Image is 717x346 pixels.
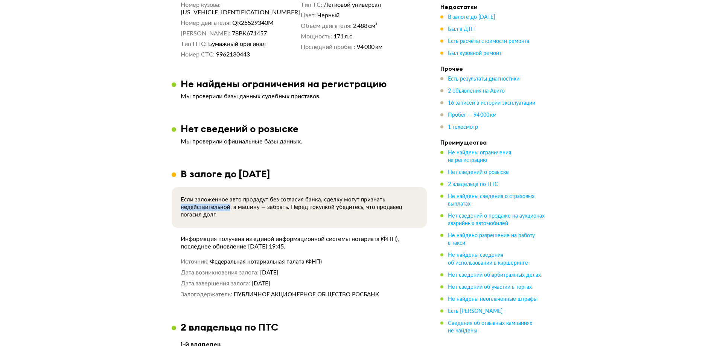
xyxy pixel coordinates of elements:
span: Был в ДТП [448,27,475,32]
span: [DATE] [252,281,270,287]
span: Не найдено разрешение на работу в такси [448,233,535,246]
span: Не найдены неоплаченные штрафы [448,296,537,302]
dt: Номер СТС [181,51,215,58]
dt: Цвет [301,12,316,19]
h3: В залоге до [DATE] [181,168,270,180]
span: 171 л.с. [333,33,354,40]
span: Федеральная нотариальная палата (ФНП) [210,259,322,265]
dt: Номер кузова [181,1,221,9]
p: Мы проверили официальные базы данных. [181,138,418,145]
dt: Дата завершения залога [181,280,250,288]
p: Информация получена из единой информационной системы нотариата (ФНП), последнее обновление [DATE]... [181,235,418,250]
span: ПУБЛИЧНОЕ АКЦИОНЕРНОЕ ОБЩЕСТВО РОСБАНК [234,292,379,297]
span: Не найдены сведения о страховых выплатах [448,194,534,207]
dt: Последний пробег [301,43,355,51]
h3: Нет сведений о розыске [181,123,298,134]
span: 94 000 км [357,43,382,51]
span: Черный [317,12,339,19]
span: [DATE] [260,270,279,276]
h4: Преимущества [440,139,546,146]
span: Есть расчёты стоимости ремонта [448,39,529,44]
span: 2 488 см³ [353,22,378,30]
span: 9962130443 [216,51,250,58]
span: В залоге до [DATE] [448,15,495,20]
p: Если заложенное авто продадут без согласия банка, сделку могут признать недействительной, а машин... [181,196,418,219]
span: QR25529340М [232,19,274,27]
span: Есть [PERSON_NAME] [448,308,502,314]
span: Бумажный оригинал [208,40,266,48]
span: 78РК671457 [232,30,267,37]
p: Мы проверили базы данных судебных приставов. [181,93,418,100]
dt: Тип ПТС [181,40,207,48]
dt: Тип ТС [301,1,322,9]
span: Нет сведений о розыске [448,170,509,175]
span: Есть результаты диагностики [448,76,519,82]
span: [US_VEHICLE_IDENTIFICATION_NUMBER] [181,9,267,16]
span: 2 владельца по ПТС [448,182,498,187]
span: Легковой универсал [324,1,381,9]
span: Сведения об отзывных кампаниях не найдены [448,320,532,333]
dt: Дата возникновения залога [181,269,259,277]
dt: Источник [181,258,209,266]
h3: Не найдены ограничения на регистрацию [181,78,387,90]
span: 1 техосмотр [448,125,478,130]
span: Нет сведений об участии в торгах [448,284,532,290]
span: Нет сведений об арбитражных делах [448,272,541,277]
dt: Залогодержатель [181,291,232,299]
span: Был кузовной ремонт [448,51,501,56]
dt: Номер двигателя [181,19,231,27]
span: Пробег — 94 000 км [448,113,496,118]
h4: Прочее [440,65,546,72]
dt: [PERSON_NAME] [181,30,230,37]
span: Не найдены ограничения на регистрацию [448,150,511,163]
dt: Объём двигателя [301,22,352,30]
h4: Недостатки [440,3,546,11]
span: Не найдены сведения об использовании в каршеринге [448,253,528,265]
h3: 2 владельца по ПТС [181,321,278,333]
span: Нет сведений о продаже на аукционах аварийных автомобилей [448,213,545,226]
span: 2 объявления на Авито [448,88,505,94]
dt: Мощность [301,33,332,40]
span: 16 записей в истории эксплуатации [448,101,535,106]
